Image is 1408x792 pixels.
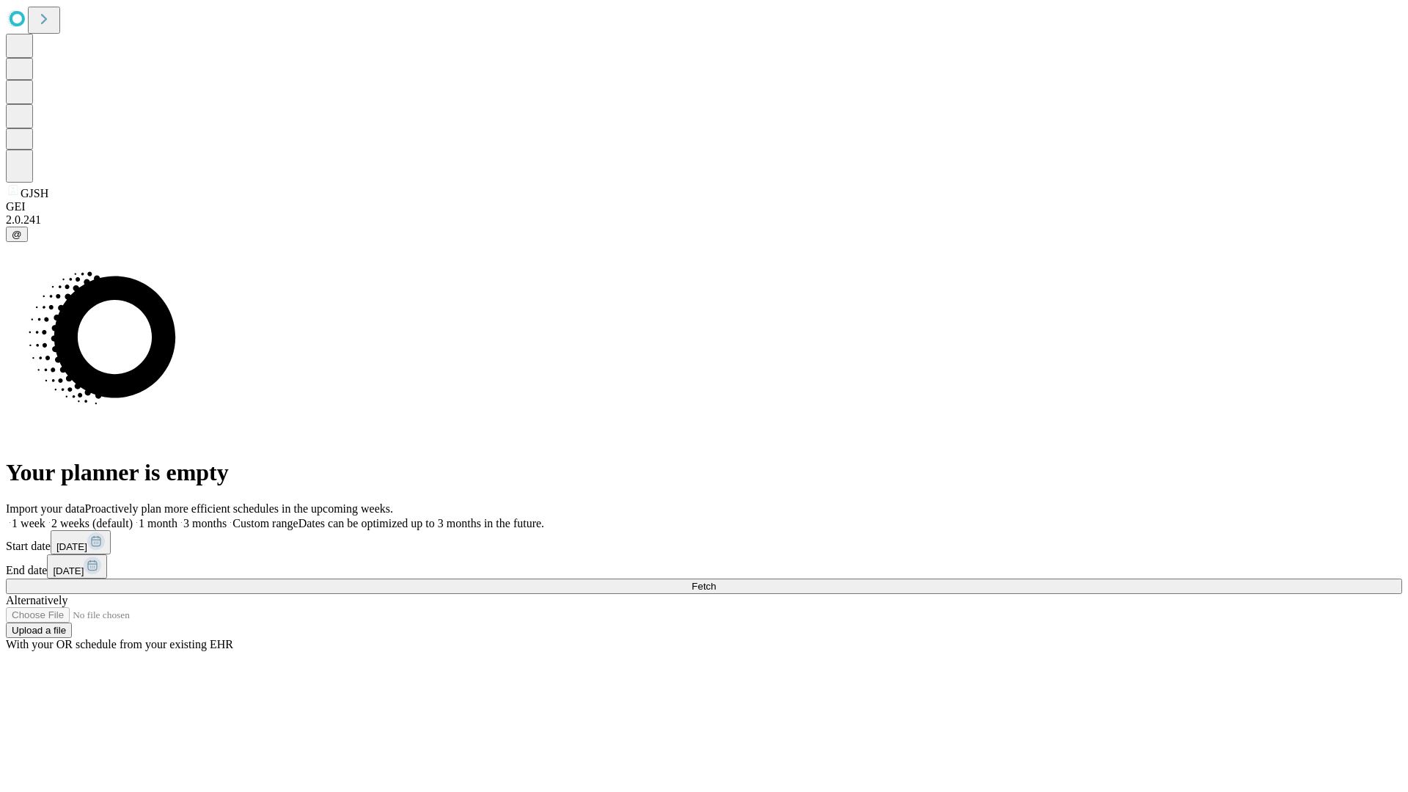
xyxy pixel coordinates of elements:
button: [DATE] [51,530,111,554]
span: Import your data [6,502,85,515]
span: 1 month [139,517,177,529]
span: 3 months [183,517,227,529]
span: [DATE] [56,541,87,552]
span: Custom range [232,517,298,529]
span: With your OR schedule from your existing EHR [6,638,233,650]
div: 2.0.241 [6,213,1402,227]
button: @ [6,227,28,242]
button: Fetch [6,579,1402,594]
span: [DATE] [53,565,84,576]
div: Start date [6,530,1402,554]
span: @ [12,229,22,240]
span: Dates can be optimized up to 3 months in the future. [298,517,544,529]
button: Upload a file [6,623,72,638]
span: Fetch [692,581,716,592]
span: Alternatively [6,594,67,606]
span: 1 week [12,517,45,529]
span: Proactively plan more efficient schedules in the upcoming weeks. [85,502,393,515]
h1: Your planner is empty [6,459,1402,486]
span: GJSH [21,187,48,199]
button: [DATE] [47,554,107,579]
div: GEI [6,200,1402,213]
span: 2 weeks (default) [51,517,133,529]
div: End date [6,554,1402,579]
